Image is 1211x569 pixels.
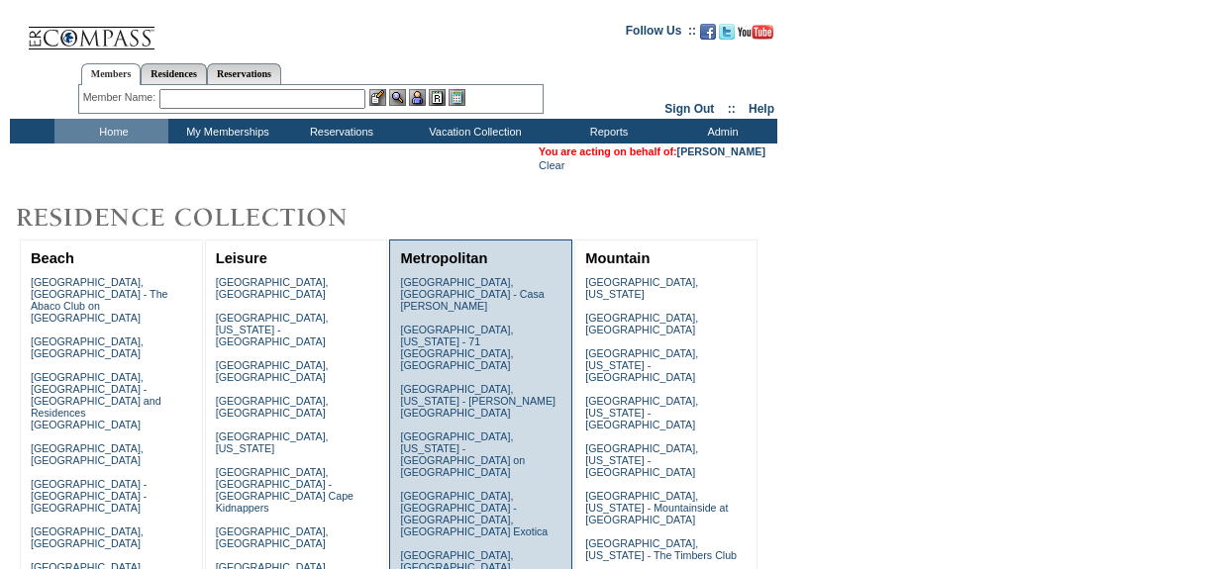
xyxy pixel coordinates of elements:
[700,24,716,40] img: Become our fan on Facebook
[738,25,773,40] img: Subscribe to our YouTube Channel
[728,102,736,116] span: ::
[31,335,144,359] a: [GEOGRAPHIC_DATA], [GEOGRAPHIC_DATA]
[216,250,267,266] a: Leisure
[216,276,329,300] a: [GEOGRAPHIC_DATA], [GEOGRAPHIC_DATA]
[207,63,281,84] a: Reservations
[400,490,548,537] a: [GEOGRAPHIC_DATA], [GEOGRAPHIC_DATA] - [GEOGRAPHIC_DATA], [GEOGRAPHIC_DATA] Exotica
[83,89,159,106] div: Member Name:
[10,198,396,237] img: Destinations by Exclusive Resorts
[749,102,774,116] a: Help
[719,30,735,42] a: Follow us on Twitter
[400,383,555,419] a: [GEOGRAPHIC_DATA], [US_STATE] - [PERSON_NAME][GEOGRAPHIC_DATA]
[141,63,207,84] a: Residences
[719,24,735,40] img: Follow us on Twitter
[700,30,716,42] a: Become our fan on Facebook
[738,30,773,42] a: Subscribe to our YouTube Channel
[449,89,465,106] img: b_calculator.gif
[400,250,487,266] a: Metropolitan
[396,119,550,143] td: Vacation Collection
[54,119,168,143] td: Home
[409,89,426,106] img: Impersonate
[31,371,161,430] a: [GEOGRAPHIC_DATA], [GEOGRAPHIC_DATA] - [GEOGRAPHIC_DATA] and Residences [GEOGRAPHIC_DATA]
[81,63,142,85] a: Members
[216,359,329,383] a: [GEOGRAPHIC_DATA], [GEOGRAPHIC_DATA]
[216,312,329,347] a: [GEOGRAPHIC_DATA], [US_STATE] - [GEOGRAPHIC_DATA]
[400,430,525,478] a: [GEOGRAPHIC_DATA], [US_STATE] - [GEOGRAPHIC_DATA] on [GEOGRAPHIC_DATA]
[663,119,777,143] td: Admin
[585,250,650,266] a: Mountain
[282,119,396,143] td: Reservations
[31,525,144,549] a: [GEOGRAPHIC_DATA], [GEOGRAPHIC_DATA]
[216,430,329,454] a: [GEOGRAPHIC_DATA], [US_STATE]
[168,119,282,143] td: My Memberships
[216,525,329,549] a: [GEOGRAPHIC_DATA], [GEOGRAPHIC_DATA]
[31,276,168,324] a: [GEOGRAPHIC_DATA], [GEOGRAPHIC_DATA] - The Abaco Club on [GEOGRAPHIC_DATA]
[216,395,329,419] a: [GEOGRAPHIC_DATA], [GEOGRAPHIC_DATA]
[664,102,714,116] a: Sign Out
[626,22,696,46] td: Follow Us ::
[429,89,446,106] img: Reservations
[585,347,698,383] a: [GEOGRAPHIC_DATA], [US_STATE] - [GEOGRAPHIC_DATA]
[539,145,765,157] span: You are acting on behalf of:
[31,250,74,266] a: Beach
[585,276,698,300] a: [GEOGRAPHIC_DATA], [US_STATE]
[389,89,406,106] img: View
[585,312,698,335] a: [GEOGRAPHIC_DATA], [GEOGRAPHIC_DATA]
[10,30,26,31] img: i.gif
[585,442,698,478] a: [GEOGRAPHIC_DATA], [US_STATE] - [GEOGRAPHIC_DATA]
[585,490,728,525] a: [GEOGRAPHIC_DATA], [US_STATE] - Mountainside at [GEOGRAPHIC_DATA]
[550,119,663,143] td: Reports
[539,159,564,171] a: Clear
[400,276,544,312] a: [GEOGRAPHIC_DATA], [GEOGRAPHIC_DATA] - Casa [PERSON_NAME]
[400,324,513,371] a: [GEOGRAPHIC_DATA], [US_STATE] - 71 [GEOGRAPHIC_DATA], [GEOGRAPHIC_DATA]
[585,395,698,430] a: [GEOGRAPHIC_DATA], [US_STATE] - [GEOGRAPHIC_DATA]
[31,478,147,514] a: [GEOGRAPHIC_DATA] - [GEOGRAPHIC_DATA] - [GEOGRAPHIC_DATA]
[585,537,737,561] a: [GEOGRAPHIC_DATA], [US_STATE] - The Timbers Club
[31,442,144,466] a: [GEOGRAPHIC_DATA], [GEOGRAPHIC_DATA]
[677,145,765,157] a: [PERSON_NAME]
[27,10,155,50] img: Compass Home
[369,89,386,106] img: b_edit.gif
[216,466,353,514] a: [GEOGRAPHIC_DATA], [GEOGRAPHIC_DATA] - [GEOGRAPHIC_DATA] Cape Kidnappers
